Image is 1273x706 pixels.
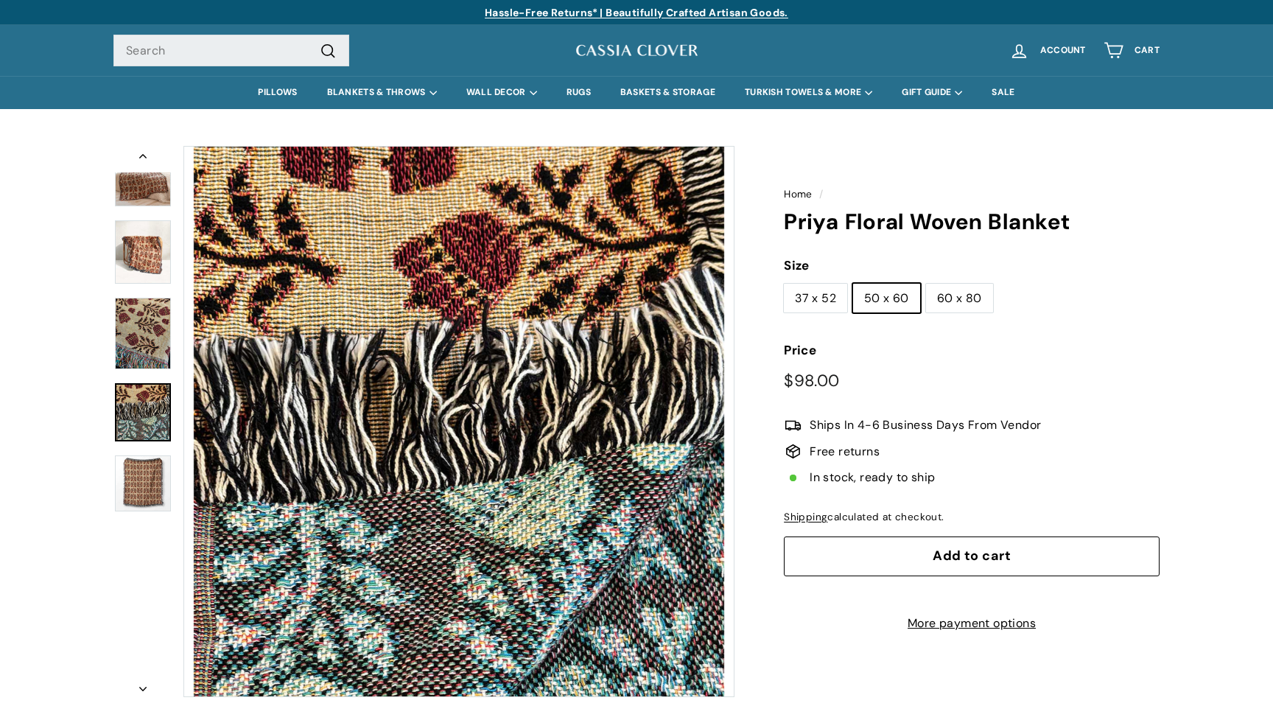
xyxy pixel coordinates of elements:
summary: BLANKETS & THROWS [312,76,452,109]
button: Add to cart [784,537,1160,576]
a: Shipping [784,511,827,523]
button: Next [113,671,172,698]
a: Cart [1095,29,1168,72]
a: PILLOWS [243,76,312,109]
span: Cart [1135,46,1160,55]
h1: Priya Floral Woven Blanket [784,210,1160,234]
img: Priya Floral Woven Blanket [115,220,171,284]
a: Hassle-Free Returns* | Beautifully Crafted Artisan Goods. [485,6,788,19]
label: Price [784,340,1160,360]
span: Ships In 4-6 Business Days From Vendor [810,416,1041,435]
span: Free returns [810,442,880,461]
label: 60 x 80 [926,284,993,313]
label: 37 x 52 [784,284,847,313]
span: $98.00 [784,370,839,391]
a: More payment options [784,614,1160,633]
input: Search [113,35,349,67]
span: / [816,188,827,200]
a: Account [1000,29,1095,72]
summary: TURKISH TOWELS & MORE [730,76,887,109]
a: BASKETS & STORAGE [606,76,730,109]
img: Priya Floral Woven Blanket [115,298,171,368]
summary: GIFT GUIDE [887,76,977,109]
a: Priya Floral Woven Blanket [115,383,171,441]
div: Primary [84,76,1189,109]
div: calculated at checkout. [784,509,1160,525]
a: Priya Floral Woven Blanket [115,298,171,369]
img: Priya Floral Woven Blanket [115,147,171,206]
label: 50 x 60 [853,284,920,313]
button: Previous [113,146,172,172]
a: SALE [977,76,1029,109]
summary: WALL DECOR [452,76,552,109]
img: Priya Floral Woven Blanket [115,455,171,512]
nav: breadcrumbs [784,186,1160,203]
label: Size [784,256,1160,276]
span: In stock, ready to ship [810,468,935,487]
span: Add to cart [933,547,1011,565]
span: Account [1040,46,1086,55]
a: Home [784,188,813,200]
a: RUGS [552,76,606,109]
